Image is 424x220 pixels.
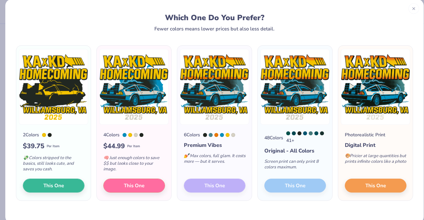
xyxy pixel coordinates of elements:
div: Black 3 C [203,133,207,137]
div: 3165 C [314,131,318,135]
div: 316 C [292,131,296,135]
button: This One [23,179,84,193]
div: 7406 C [42,133,46,137]
div: Black 3 C [139,133,143,137]
span: Per Item [47,144,60,149]
div: 7406 C [226,133,230,137]
div: Black 3 C [48,133,52,137]
div: Premium Vibes [184,141,245,149]
div: Pricier at large quantities but prints infinite colors like a photo [345,149,406,171]
div: Screen print can only print 8 colors maximum. [264,155,326,177]
div: 7527 C [134,133,138,137]
img: 4 color option [99,49,169,125]
div: Photorealistic Print [345,131,385,138]
div: Just enough colors to save $$ but looks close to your image. [103,151,165,179]
img: 6 color option [180,49,249,125]
img: Photorealistic preview [341,49,410,125]
span: This One [124,182,144,190]
div: 5483 C [209,133,213,137]
div: Original - All Colors [264,147,326,155]
span: 💅 [184,153,189,159]
span: $ 44.99 [103,141,125,151]
div: 330 C [286,131,290,135]
div: 7527 C [231,133,235,137]
div: 48 Colors [264,134,283,141]
div: Max colors, full glam. It costs more — but it serves. [184,149,245,171]
div: Digital Print [345,141,406,149]
div: 7475 C [309,131,313,135]
div: 716 C [214,133,218,137]
div: Which One Do You Prefer? [24,13,406,22]
img: 48 color option [260,49,330,125]
div: 313 C [220,133,224,137]
span: This One [365,182,386,190]
button: This One [103,179,165,193]
div: Fewer colors means lower prices but also less detail. [154,26,275,31]
span: 💸 [23,155,28,161]
div: 2 Colors [23,131,39,138]
div: Black 3 C [297,131,301,135]
div: 4 Colors [103,131,120,138]
div: Colors stripped to the basics, still looks cute, and saves you cash. [23,151,84,179]
div: 7406 C [128,133,132,137]
div: 41 + [286,131,326,144]
span: 🧠 [103,155,109,161]
span: Per Item [127,144,140,149]
span: This One [43,182,64,190]
div: 6 Colors [184,131,200,138]
img: 2 color option [19,49,88,125]
div: 7708 C [303,131,307,135]
div: 5467 C [320,131,324,135]
div: 313 C [123,133,127,137]
span: 🎨 [345,153,350,159]
span: $ 39.75 [23,141,44,151]
button: This One [345,179,406,193]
